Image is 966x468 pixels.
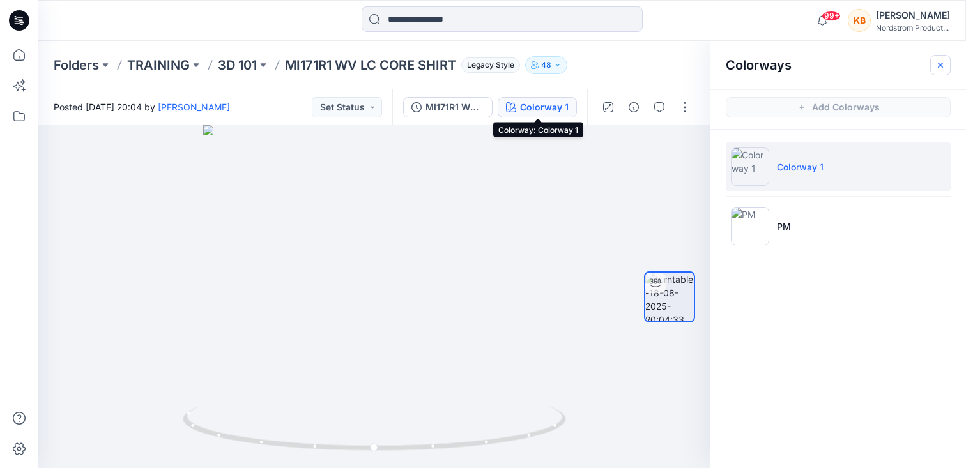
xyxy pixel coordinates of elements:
span: Posted [DATE] 20:04 by [54,100,230,114]
a: [PERSON_NAME] [158,102,230,112]
span: 99+ [822,11,841,21]
div: Colorway 1 [520,100,569,114]
p: Colorway 1 [777,160,824,174]
p: 48 [541,58,551,72]
button: Details [624,97,644,117]
a: TRAINING [127,56,190,74]
img: PM [731,207,769,245]
div: MI171R1 WV LC CORE SHIRT [425,100,484,114]
button: Colorway 1 [498,97,577,117]
div: KB [848,9,871,32]
a: Folders [54,56,99,74]
a: 3D 101 [218,56,257,74]
button: MI171R1 WV LC CORE SHIRT [403,97,493,117]
p: MI171R1 WV LC CORE SHIRT [285,56,456,74]
span: Legacy Style [461,57,520,73]
img: Colorway 1 [731,147,769,186]
button: Legacy Style [456,56,520,74]
img: turntable-18-08-2025-20:04:33 [645,273,694,321]
p: PM [777,220,791,233]
div: Nordstrom Product... [876,23,950,33]
h2: Colorways [726,57,792,73]
button: 48 [525,56,567,74]
div: [PERSON_NAME] [876,8,950,23]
